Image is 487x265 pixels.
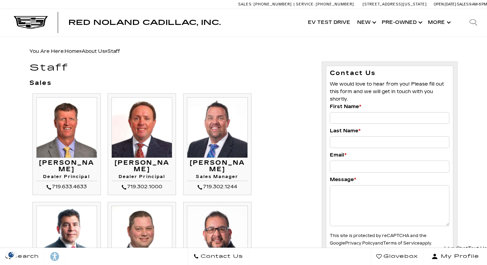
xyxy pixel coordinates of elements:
label: Last Name [330,127,361,135]
label: Message [330,176,356,183]
span: Service: [296,2,315,6]
h3: [PERSON_NAME] [36,160,97,173]
a: Glovebox [371,248,423,265]
span: We would love to hear from you! Please fill out this form and we will get in touch with you shortly. [330,81,444,102]
label: Email [330,151,347,159]
a: New [354,9,378,36]
a: Red Noland Cadillac, Inc. [68,19,221,26]
label: First Name [330,103,361,111]
span: Open [DATE] [434,2,456,6]
a: About Us [82,48,105,54]
a: [STREET_ADDRESS][US_STATE] [363,2,427,6]
h4: Sales Manager [187,175,248,181]
img: Thom Buckley [111,97,172,158]
img: Mike Jorgensen [36,97,97,158]
section: Click to Open Cookie Consent Modal [3,251,19,258]
h4: Dealer Principal [36,175,97,181]
span: Search [11,252,39,261]
a: Service: [PHONE_NUMBER] [294,2,356,6]
img: Leif Clinard [187,97,248,158]
small: This site is protected by reCAPTCHA and the Google and apply. [330,233,432,246]
span: [PHONE_NUMBER] [316,2,354,6]
div: Breadcrumbs [29,47,458,56]
button: More [424,9,453,36]
h4: Dealer Principal [111,175,172,181]
span: Text Us [468,246,487,251]
h3: Contact Us [330,70,449,77]
img: Opt-Out Icon [3,251,19,258]
h3: [PERSON_NAME] [111,160,172,173]
a: Terms of Service [383,241,420,246]
span: My Profile [438,252,479,261]
h3: [PERSON_NAME] [187,160,248,173]
span: 9 AM-6 PM [469,2,487,6]
span: Sales: [457,2,469,6]
span: [PHONE_NUMBER] [254,2,292,6]
span: Glovebox [382,252,418,261]
span: » [82,48,120,54]
span: Live Chat [444,246,468,251]
a: Pre-Owned [378,9,424,36]
div: 719.302.1244 [187,183,248,191]
h3: Sales [29,80,311,87]
h1: Staff [29,63,311,73]
span: You Are Here: [29,48,120,54]
span: Sales: [238,2,253,6]
span: Contact Us [199,252,243,261]
button: Open user profile menu [423,248,487,265]
a: Live Chat [444,244,468,253]
a: Sales: [PHONE_NUMBER] [238,2,294,6]
span: Red Noland Cadillac, Inc. [68,18,221,27]
a: Contact Us [188,248,248,265]
a: Privacy Policy [345,241,375,246]
div: 719.633.4633 [36,183,97,191]
a: Home [65,48,79,54]
img: Cadillac Dark Logo with Cadillac White Text [14,16,48,29]
span: » [65,48,120,54]
a: Text Us [468,244,487,253]
span: Staff [107,48,120,54]
div: 719.302.1000 [111,183,172,191]
a: EV Test Drive [305,9,354,36]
